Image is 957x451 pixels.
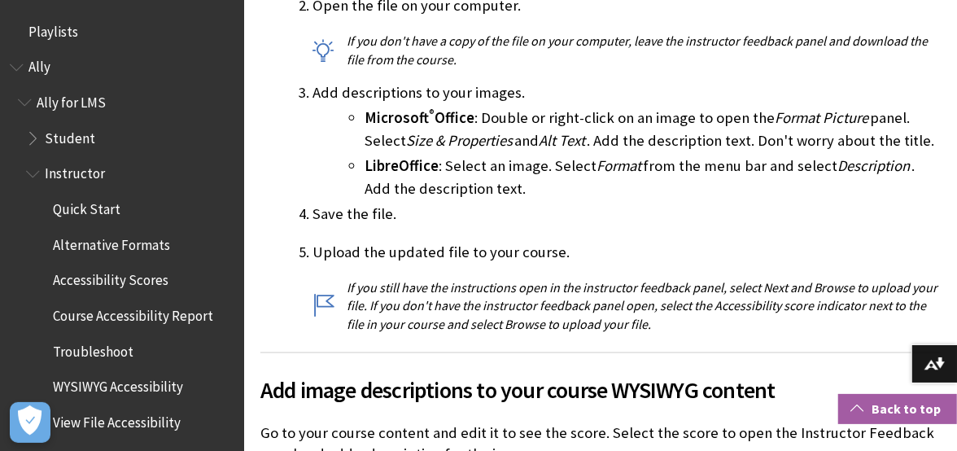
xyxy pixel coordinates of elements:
span: Format Picture [775,108,868,127]
span: Accessibility Scores [53,267,168,289]
span: Student [45,125,95,147]
li: : Select an image. Select from the menu bar and select . Add the description text. [365,155,941,200]
button: Open Preferences [10,402,50,443]
p: If you don't have a copy of the file on your computer, leave the instructor feedback panel and do... [312,32,941,68]
span: Alt Text [539,131,585,150]
nav: Book outline for Playlists [10,18,234,46]
span: Ally [28,54,50,76]
span: Add image descriptions to your course WYSIWYG content [260,373,941,407]
span: Size & Properties [406,131,513,150]
li: Add descriptions to your images. [312,81,941,200]
p: Upload the updated file to your course. [312,242,941,263]
span: Format [596,156,641,175]
span: Troubleshoot [53,338,133,360]
span: WYSIWYG Accessibility [53,374,183,396]
span: Instructor [45,160,105,182]
span: Course Accessibility Report [53,302,213,324]
li: Save the file. [312,203,941,225]
span: Office [435,108,474,127]
sup: ® [429,106,435,120]
span: Microsoft [365,108,429,127]
span: View File Accessibility [53,409,181,431]
span: Playlists [28,18,78,40]
a: Back to top [838,394,957,424]
span: Alternative Formats [53,231,170,253]
li: : Double or right-click on an image to open the panel. Select and . Add the description text. Don... [365,107,941,152]
span: Ally for LMS [37,89,106,111]
span: LibreOffice [365,156,439,175]
span: Quick Start [53,195,120,217]
p: If you still have the instructions open in the instructor feedback panel, select Next and Browse ... [312,278,941,333]
span: Description [837,156,910,175]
